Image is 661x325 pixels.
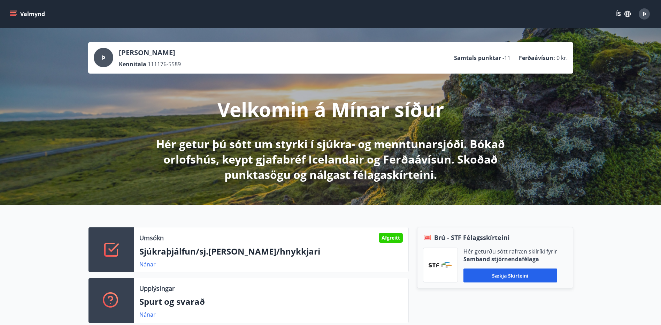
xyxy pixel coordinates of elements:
button: ÍS [612,8,635,20]
p: Spurt og svarað [139,296,403,308]
img: vjCaq2fThgY3EUYqSgpjEiBg6WP39ov69hlhuPVN.png [429,262,452,268]
span: 0 kr. [556,54,568,62]
p: Velkomin á Mínar síður [217,96,444,122]
p: Sjúkraþjálfun/sj.[PERSON_NAME]/hnykkjari [139,245,403,257]
a: Nánar [139,311,156,318]
div: Afgreitt [379,233,403,243]
p: Ferðaávísun : [519,54,555,62]
button: Sækja skírteini [463,269,557,282]
p: Hér getur þú sótt um styrki í sjúkra- og menntunarsjóði. Bókað orlofshús, keypt gjafabréf Iceland... [147,136,515,182]
span: Þ [102,54,105,61]
span: Brú - STF Félagsskírteini [434,233,510,242]
p: [PERSON_NAME] [119,48,181,58]
span: Þ [643,10,646,18]
button: Þ [636,6,653,22]
p: Umsókn [139,233,164,242]
button: menu [8,8,48,20]
span: -11 [502,54,510,62]
p: Samtals punktar [454,54,501,62]
p: Upplýsingar [139,284,175,293]
p: Hér geturðu sótt rafræn skilríki fyrir [463,248,557,255]
a: Nánar [139,260,156,268]
span: 111176-5589 [148,60,181,68]
p: Samband stjórnendafélaga [463,255,557,263]
p: Kennitala [119,60,146,68]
